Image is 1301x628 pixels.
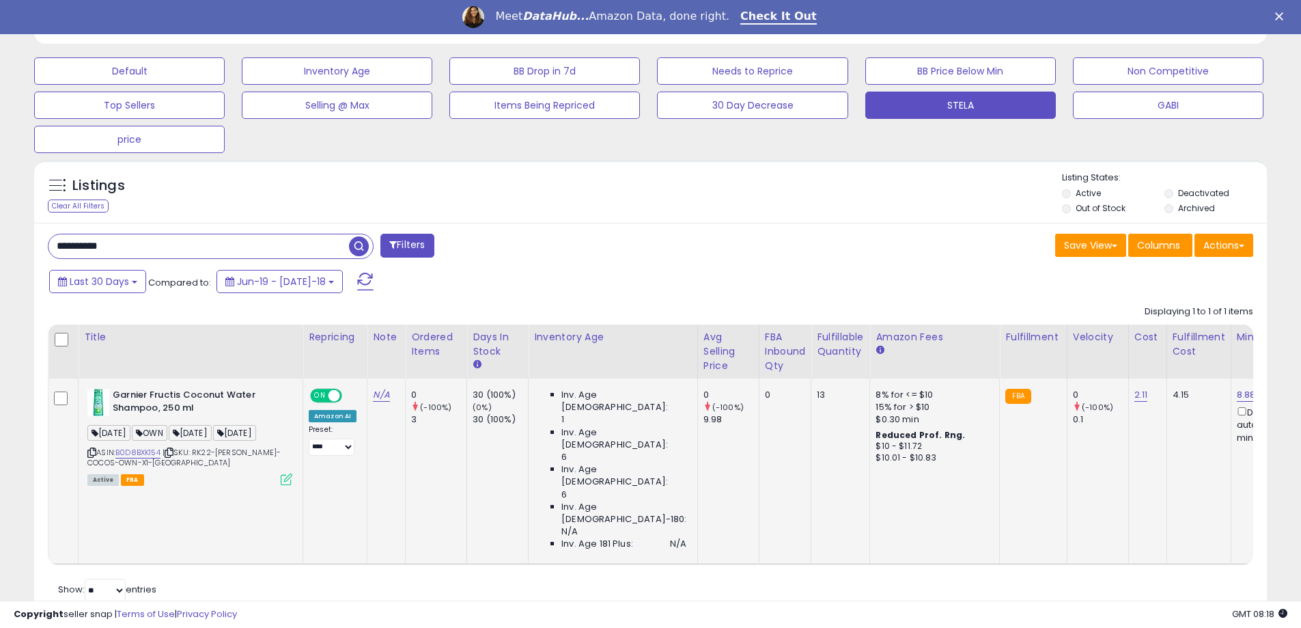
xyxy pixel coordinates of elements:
span: 2025-08-18 08:18 GMT [1232,607,1287,620]
span: 6 [561,489,567,501]
div: 4.15 [1173,389,1220,401]
button: Needs to Reprice [657,57,848,85]
div: Fulfillable Quantity [817,330,864,359]
small: (-100%) [420,402,451,413]
small: Days In Stock. [473,359,481,371]
small: Amazon Fees. [876,344,884,357]
span: [DATE] [213,425,256,441]
div: Repricing [309,330,361,344]
div: 0 [411,389,466,401]
div: Days In Stock [473,330,522,359]
small: (-100%) [712,402,744,413]
div: $0.30 min [876,413,989,426]
button: GABI [1073,92,1263,119]
span: | SKU: RK22-[PERSON_NAME]-COCOS-OWN-X1-[GEOGRAPHIC_DATA] [87,447,281,467]
strong: Copyright [14,607,64,620]
div: Fulfillment [1005,330,1061,344]
div: 8% for <= $10 [876,389,989,401]
div: Close [1275,12,1289,21]
div: 0 [1073,389,1128,401]
div: Fulfillment Cost [1173,330,1225,359]
button: Default [34,57,225,85]
div: 13 [817,389,859,401]
button: STELA [865,92,1056,119]
div: 3 [411,413,466,426]
span: [DATE] [169,425,212,441]
button: BB Drop in 7d [449,57,640,85]
div: Displaying 1 to 1 of 1 items [1145,305,1253,318]
div: 9.98 [703,413,759,426]
i: DataHub... [522,10,589,23]
div: FBA inbound Qty [765,330,806,373]
div: Amazon Fees [876,330,994,344]
span: Columns [1137,238,1180,252]
a: 2.11 [1134,388,1148,402]
span: N/A [561,525,578,538]
button: Selling @ Max [242,92,432,119]
img: 41y0TdcU22L._SL40_.jpg [87,389,109,416]
div: ASIN: [87,389,292,484]
span: All listings currently available for purchase on Amazon [87,474,119,486]
a: N/A [373,388,389,402]
div: $10.01 - $10.83 [876,452,989,464]
small: FBA [1005,389,1031,404]
span: Inv. Age [DEMOGRAPHIC_DATA]: [561,389,686,413]
div: Ordered Items [411,330,461,359]
span: 6 [561,451,567,463]
b: Garnier Fructis Coconut Water Shampoo, 250 ml [113,389,279,418]
button: Top Sellers [34,92,225,119]
button: BB Price Below Min [865,57,1056,85]
small: (0%) [473,402,492,413]
div: Note [373,330,400,344]
span: Jun-19 - [DATE]-18 [237,275,326,288]
div: Inventory Age [534,330,691,344]
span: ON [311,390,328,402]
span: N/A [670,538,686,550]
span: Show: entries [58,583,156,596]
a: Terms of Use [117,607,175,620]
div: Avg Selling Price [703,330,753,373]
div: 15% for > $10 [876,401,989,413]
button: Save View [1055,234,1126,257]
div: 30 (100%) [473,413,528,426]
div: 0 [703,389,759,401]
div: 0.1 [1073,413,1128,426]
div: 30 (100%) [473,389,528,401]
span: OFF [340,390,362,402]
div: Preset: [309,425,356,456]
div: Meet Amazon Data, done right. [495,10,729,23]
button: Filters [380,234,434,258]
span: Inv. Age 181 Plus: [561,538,633,550]
label: Archived [1178,202,1215,214]
span: Inv. Age [DEMOGRAPHIC_DATA]: [561,463,686,488]
label: Deactivated [1178,187,1229,199]
span: 1 [561,413,564,426]
div: Amazon AI [309,410,356,422]
span: OWN [132,425,167,441]
div: Title [84,330,297,344]
span: Inv. Age [DEMOGRAPHIC_DATA]: [561,426,686,451]
button: Columns [1128,234,1192,257]
p: Listing States: [1062,172,1267,185]
span: Last 30 Days [70,275,129,288]
button: Last 30 Days [49,270,146,293]
button: Inventory Age [242,57,432,85]
span: Compared to: [148,276,211,289]
a: 8.88 [1237,388,1256,402]
span: Inv. Age [DEMOGRAPHIC_DATA]-180: [561,501,686,525]
div: Velocity [1073,330,1123,344]
small: (-100%) [1082,402,1113,413]
a: B0D8BXK154 [115,447,160,459]
button: Actions [1194,234,1253,257]
button: Jun-19 - [DATE]-18 [216,270,343,293]
b: Reduced Prof. Rng. [876,429,965,441]
img: Profile image for Georgie [462,6,484,28]
button: Items Being Repriced [449,92,640,119]
button: Non Competitive [1073,57,1263,85]
span: FBA [121,474,144,486]
span: [DATE] [87,425,130,441]
div: seller snap | | [14,608,237,621]
a: Check It Out [740,10,817,25]
button: 30 Day Decrease [657,92,848,119]
label: Active [1076,187,1101,199]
